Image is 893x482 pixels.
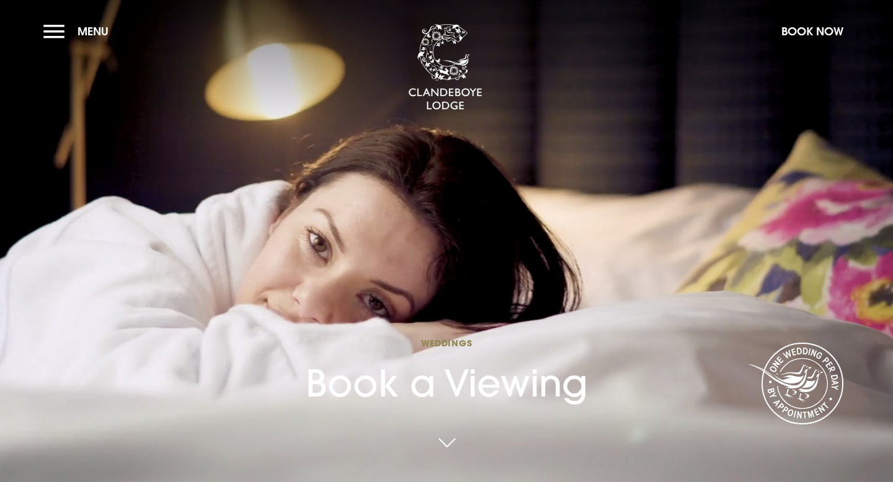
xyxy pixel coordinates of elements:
img: Clandeboye Lodge [408,24,482,111]
button: Book Now [775,18,850,45]
span: Menu [78,24,109,38]
h1: Book a Viewing [306,337,588,405]
button: Menu [43,18,115,45]
span: Weddings [306,337,588,349]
